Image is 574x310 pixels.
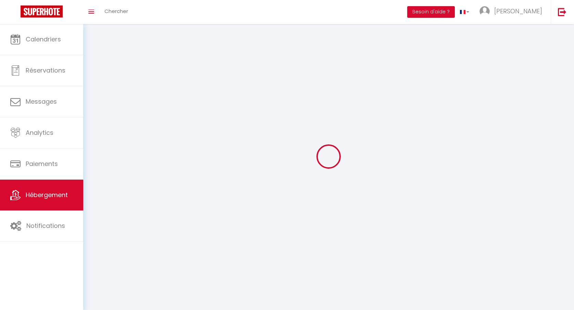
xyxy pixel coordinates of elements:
img: ... [479,6,490,16]
span: Analytics [26,128,53,137]
span: Chercher [104,8,128,15]
span: Notifications [26,221,65,230]
span: Réservations [26,66,65,75]
span: Paiements [26,159,58,168]
span: [PERSON_NAME] [494,7,542,15]
img: Super Booking [21,5,63,17]
img: logout [558,8,566,16]
span: Messages [26,97,57,106]
span: Hébergement [26,191,68,199]
span: Calendriers [26,35,61,43]
button: Besoin d'aide ? [407,6,455,18]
